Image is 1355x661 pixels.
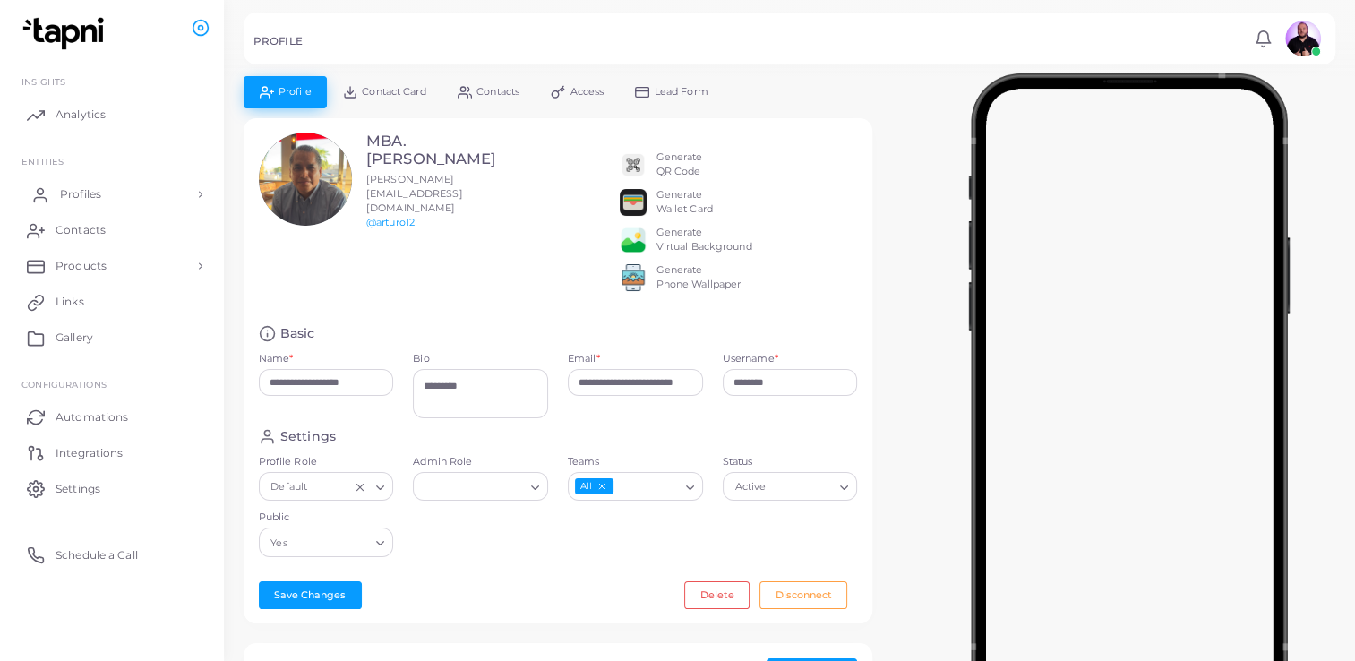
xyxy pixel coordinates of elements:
[56,409,128,425] span: Automations
[280,428,336,445] h4: Settings
[759,581,847,608] button: Disconnect
[56,445,123,461] span: Integrations
[413,472,548,501] div: Search for option
[13,97,210,133] a: Analytics
[620,227,647,253] img: e64e04433dee680bcc62d3a6779a8f701ecaf3be228fb80ea91b313d80e16e10.png
[312,477,349,497] input: Search for option
[656,263,742,292] div: Generate Phone Wallpaper
[56,222,106,238] span: Contacts
[56,330,93,346] span: Gallery
[56,258,107,274] span: Products
[620,151,647,178] img: qr2.png
[60,186,101,202] span: Profiles
[366,216,415,228] a: @arturo12
[723,352,778,366] label: Username
[259,352,294,366] label: Name
[568,455,703,469] label: Teams
[421,477,524,497] input: Search for option
[56,107,106,123] span: Analytics
[620,189,647,216] img: apple-wallet.png
[13,470,210,506] a: Settings
[413,352,548,366] label: Bio
[575,478,613,495] span: All
[476,87,519,97] span: Contacts
[1280,21,1325,56] a: avatar
[655,87,708,97] span: Lead Form
[56,294,84,310] span: Links
[366,133,496,168] h3: MBA. [PERSON_NAME]
[259,581,362,608] button: Save Changes
[656,150,703,179] div: Generate QR Code
[291,533,369,553] input: Search for option
[13,434,210,470] a: Integrations
[56,481,100,497] span: Settings
[770,477,834,497] input: Search for option
[568,352,600,366] label: Email
[13,248,210,284] a: Products
[13,176,210,212] a: Profiles
[13,284,210,320] a: Links
[269,478,310,497] span: Default
[615,477,679,497] input: Search for option
[259,472,394,501] div: Search for option
[13,399,210,434] a: Automations
[279,87,312,97] span: Profile
[269,534,290,553] span: Yes
[723,472,858,501] div: Search for option
[253,35,303,47] h5: PROFILE
[733,478,768,497] span: Active
[354,479,366,494] button: Clear Selected
[1285,21,1321,56] img: avatar
[21,156,64,167] span: ENTITIES
[620,264,647,291] img: 522fc3d1c3555ff804a1a379a540d0107ed87845162a92721bf5e2ebbcc3ae6c.png
[16,17,116,50] img: logo
[596,480,608,493] button: Deselect All
[362,87,425,97] span: Contact Card
[21,379,107,390] span: Configurations
[259,511,394,525] label: Public
[280,325,315,342] h4: Basic
[568,472,703,501] div: Search for option
[56,547,138,563] span: Schedule a Call
[413,455,548,469] label: Admin Role
[259,455,394,469] label: Profile Role
[570,87,605,97] span: Access
[13,537,210,572] a: Schedule a Call
[656,188,713,217] div: Generate Wallet Card
[366,173,463,214] span: [PERSON_NAME][EMAIL_ADDRESS][DOMAIN_NAME]
[259,528,394,556] div: Search for option
[656,226,752,254] div: Generate Virtual Background
[684,581,750,608] button: Delete
[13,212,210,248] a: Contacts
[21,76,65,87] span: INSIGHTS
[13,320,210,356] a: Gallery
[723,455,858,469] label: Status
